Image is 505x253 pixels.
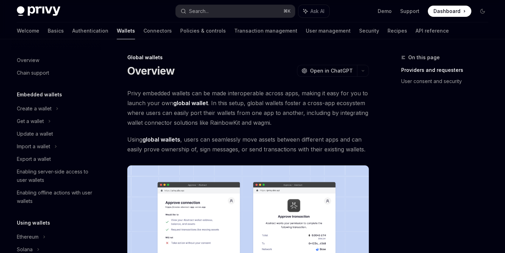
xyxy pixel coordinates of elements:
[388,22,407,39] a: Recipes
[310,67,353,74] span: Open in ChatGPT
[234,22,297,39] a: Transaction management
[11,153,101,165] a: Export a wallet
[378,8,392,15] a: Demo
[477,6,488,17] button: Toggle dark mode
[401,64,494,76] a: Providers and requesters
[180,22,226,39] a: Policies & controls
[433,8,460,15] span: Dashboard
[17,104,52,113] div: Create a wallet
[310,8,324,15] span: Ask AI
[11,54,101,67] a: Overview
[297,65,357,77] button: Open in ChatGPT
[127,135,369,154] span: Using , users can seamlessly move assets between different apps and can easily prove ownership of...
[400,8,419,15] a: Support
[17,142,50,151] div: Import a wallet
[17,22,39,39] a: Welcome
[17,90,62,99] h5: Embedded wallets
[17,155,51,163] div: Export a wallet
[283,8,291,14] span: ⌘ K
[127,64,175,77] h1: Overview
[306,22,351,39] a: User management
[416,22,449,39] a: API reference
[17,117,44,125] div: Get a wallet
[127,54,369,61] div: Global wallets
[17,219,50,227] h5: Using wallets
[72,22,108,39] a: Authentication
[428,6,471,17] a: Dashboard
[17,130,53,138] div: Update a wallet
[17,69,49,77] div: Chain support
[17,189,97,205] div: Enabling offline actions with user wallets
[142,136,180,143] strong: global wallets
[17,167,97,184] div: Enabling server-side access to user wallets
[48,22,64,39] a: Basics
[176,5,295,18] button: Search...⌘K
[11,67,101,79] a: Chain support
[11,186,101,207] a: Enabling offline actions with user wallets
[11,165,101,186] a: Enabling server-side access to user wallets
[189,7,209,15] div: Search...
[17,6,60,16] img: dark logo
[17,56,39,64] div: Overview
[408,53,440,62] span: On this page
[127,88,369,128] span: Privy embedded wallets can be made interoperable across apps, making it easy for you to launch yo...
[17,233,39,241] div: Ethereum
[11,128,101,140] a: Update a wallet
[359,22,379,39] a: Security
[298,5,329,18] button: Ask AI
[401,76,494,87] a: User consent and security
[173,100,208,107] strong: global wallet
[143,22,172,39] a: Connectors
[117,22,135,39] a: Wallets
